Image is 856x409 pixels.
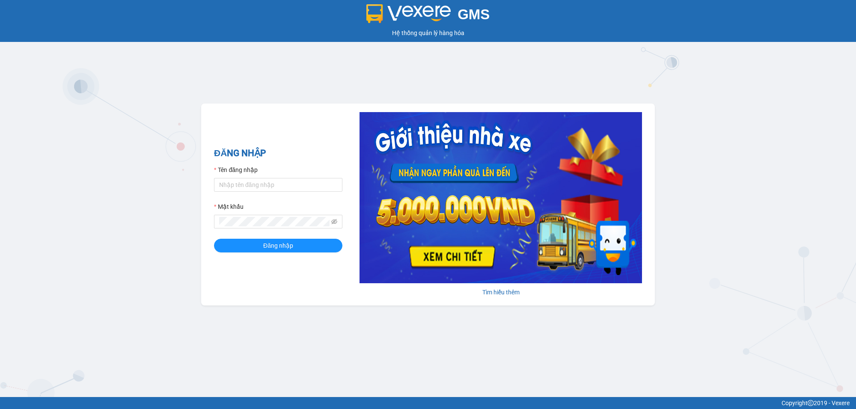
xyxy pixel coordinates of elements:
a: GMS [366,13,490,20]
span: eye-invisible [331,219,337,225]
button: Đăng nhập [214,239,342,252]
input: Tên đăng nhập [214,178,342,192]
img: banner-0 [360,112,642,283]
input: Mật khẩu [219,217,330,226]
label: Tên đăng nhập [214,165,258,175]
div: Tìm hiểu thêm [360,287,642,297]
span: copyright [808,400,814,406]
div: Hệ thống quản lý hàng hóa [2,28,854,38]
img: logo 2 [366,4,451,23]
div: Copyright 2019 - Vexere [6,398,850,408]
label: Mật khẩu [214,202,244,211]
h2: ĐĂNG NHẬP [214,146,342,160]
span: Đăng nhập [263,241,293,250]
span: GMS [458,6,490,22]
